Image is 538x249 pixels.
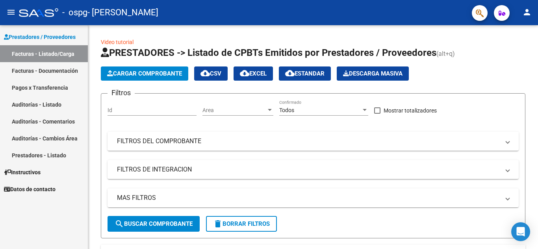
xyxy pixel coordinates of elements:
[101,47,436,58] span: PRESTADORES -> Listado de CPBTs Emitidos por Prestadores / Proveedores
[202,107,266,114] span: Area
[234,66,273,81] button: EXCEL
[279,107,294,113] span: Todos
[213,220,270,227] span: Borrar Filtros
[108,216,200,232] button: Buscar Comprobante
[115,220,193,227] span: Buscar Comprobante
[194,66,228,81] button: CSV
[522,7,532,17] mat-icon: person
[108,188,519,207] mat-expansion-panel-header: MAS FILTROS
[279,66,331,81] button: Estandar
[285,68,295,78] mat-icon: cloud_download
[4,33,76,41] span: Prestadores / Proveedores
[240,70,267,77] span: EXCEL
[337,66,409,81] button: Descarga Masiva
[436,50,455,57] span: (alt+q)
[101,39,134,45] a: Video tutorial
[206,216,277,232] button: Borrar Filtros
[4,185,56,194] span: Datos de contacto
[285,70,325,77] span: Estandar
[87,4,158,21] span: - [PERSON_NAME]
[108,87,135,98] h3: Filtros
[107,70,182,77] span: Cargar Comprobante
[108,160,519,179] mat-expansion-panel-header: FILTROS DE INTEGRACION
[62,4,87,21] span: - ospg
[117,165,500,174] mat-panel-title: FILTROS DE INTEGRACION
[117,137,500,146] mat-panel-title: FILTROS DEL COMPROBANTE
[200,68,210,78] mat-icon: cloud_download
[4,168,41,177] span: Instructivos
[337,66,409,81] app-download-masive: Descarga masiva de comprobantes (adjuntos)
[511,222,530,241] div: Open Intercom Messenger
[384,106,437,115] span: Mostrar totalizadores
[6,7,16,17] mat-icon: menu
[117,194,500,202] mat-panel-title: MAS FILTROS
[343,70,403,77] span: Descarga Masiva
[240,68,249,78] mat-icon: cloud_download
[213,219,223,229] mat-icon: delete
[200,70,221,77] span: CSV
[108,132,519,151] mat-expansion-panel-header: FILTROS DEL COMPROBANTE
[101,66,188,81] button: Cargar Comprobante
[115,219,124,229] mat-icon: search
